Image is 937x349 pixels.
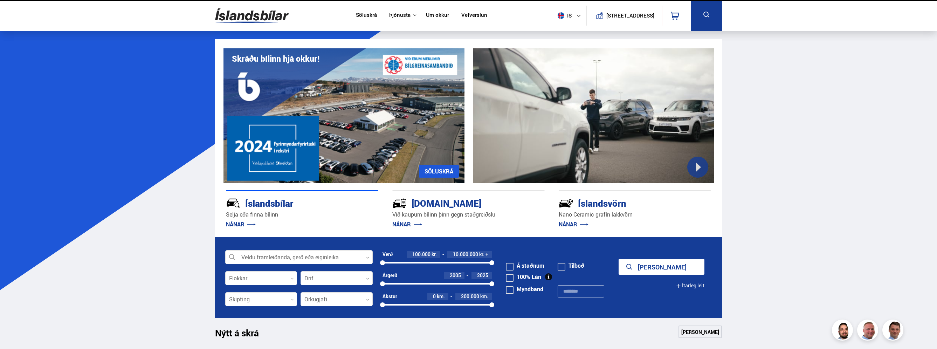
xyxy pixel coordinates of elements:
div: Akstur [383,294,397,299]
p: Nano Ceramic grafín lakkvörn [559,211,711,219]
a: NÁNAR [392,220,422,228]
span: is [555,12,572,19]
img: tr5P-W3DuiFaO7aO.svg [392,196,407,211]
button: Þjónusta [389,12,411,19]
button: Ítarleg leit [676,278,704,294]
span: kr. [479,252,484,257]
img: JRvxyua_JYH6wB4c.svg [226,196,241,211]
span: km. [437,294,445,299]
span: 2005 [450,272,461,279]
label: Tilboð [558,263,584,268]
h1: Nýtt á skrá [215,328,271,342]
span: 0 [433,293,436,300]
img: nhp88E3Fdnt1Opn2.png [833,321,854,342]
button: [PERSON_NAME] [619,259,704,275]
span: + [485,252,488,257]
div: Íslandsbílar [226,197,353,209]
img: svg+xml;base64,PHN2ZyB4bWxucz0iaHR0cDovL3d3dy53My5vcmcvMjAwMC9zdmciIHdpZHRoPSI1MTIiIGhlaWdodD0iNT... [558,12,564,19]
div: [DOMAIN_NAME] [392,197,520,209]
h1: Skráðu bílinn hjá okkur! [232,54,319,63]
img: FbJEzSuNWCJXmdc-.webp [883,321,904,342]
img: eKx6w-_Home_640_.png [223,48,464,183]
img: G0Ugv5HjCgRt.svg [215,4,289,27]
a: Vefverslun [461,12,487,19]
span: 100.000 [412,251,430,258]
span: km. [480,294,488,299]
span: 200.000 [461,293,479,300]
a: NÁNAR [559,220,588,228]
a: Söluskrá [356,12,377,19]
label: Á staðnum [506,263,544,268]
button: is [555,5,586,26]
img: siFngHWaQ9KaOqBr.png [858,321,879,342]
label: Myndband [506,286,543,292]
div: Íslandsvörn [559,197,686,209]
p: Við kaupum bílinn þinn gegn staðgreiðslu [392,211,545,219]
label: 100% Lán [506,274,541,280]
span: 10.000.000 [453,251,478,258]
a: [STREET_ADDRESS] [590,6,658,26]
div: Árgerð [383,273,397,278]
a: SÖLUSKRÁ [419,165,459,178]
p: Selja eða finna bílinn [226,211,378,219]
button: [STREET_ADDRESS] [609,13,652,19]
div: Verð [383,252,393,257]
a: [PERSON_NAME] [678,326,722,338]
a: NÁNAR [226,220,256,228]
span: 2025 [477,272,488,279]
img: -Svtn6bYgwAsiwNX.svg [559,196,573,211]
span: kr. [432,252,437,257]
a: Um okkur [426,12,449,19]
